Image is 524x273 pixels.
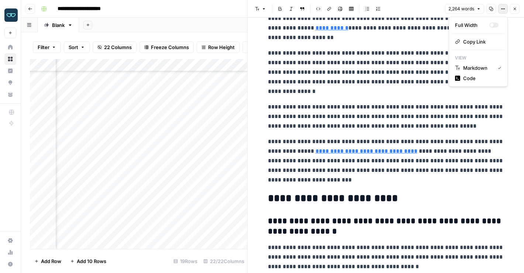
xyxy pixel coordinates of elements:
[4,41,16,53] a: Home
[66,255,111,267] button: Add 10 Rows
[4,6,16,24] button: Workspace: Zola Inc
[455,21,489,29] div: Full Width
[200,255,247,267] div: 22/22 Columns
[64,41,90,53] button: Sort
[197,41,239,53] button: Row Height
[4,258,16,270] button: Help + Support
[4,8,18,22] img: Zola Inc Logo
[452,53,504,63] p: View
[4,65,16,77] a: Insights
[93,41,137,53] button: 22 Columns
[41,258,61,265] span: Add Row
[208,44,235,51] span: Row Height
[151,44,189,51] span: Freeze Columns
[69,44,78,51] span: Sort
[4,235,16,246] a: Settings
[30,255,66,267] button: Add Row
[38,18,79,32] a: Blank
[463,75,499,82] span: Code
[445,4,484,14] button: 2,264 words
[104,44,132,51] span: 22 Columns
[448,6,474,12] span: 2,264 words
[77,258,106,265] span: Add 10 Rows
[463,64,492,72] span: Markdown
[4,77,16,89] a: Opportunities
[4,246,16,258] a: Usage
[463,38,499,45] span: Copy Link
[4,53,16,65] a: Browse
[139,41,194,53] button: Freeze Columns
[170,255,200,267] div: 19 Rows
[33,41,61,53] button: Filter
[4,89,16,100] a: Your Data
[52,21,65,29] div: Blank
[38,44,49,51] span: Filter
